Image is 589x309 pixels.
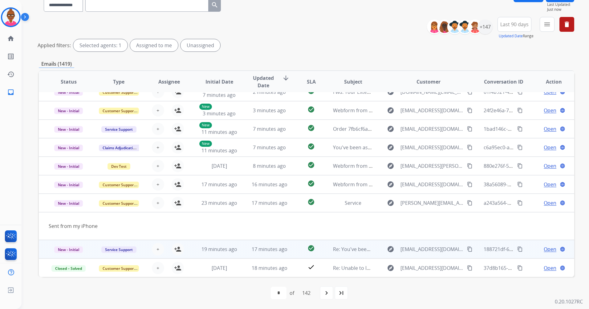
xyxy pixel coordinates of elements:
div: Unassigned [181,39,220,51]
p: Applied filters: [38,42,71,49]
span: Open [544,181,556,188]
span: Open [544,162,556,170]
span: New - Initial [54,108,83,114]
span: Webform from [EMAIL_ADDRESS][DOMAIN_NAME] on [DATE] [333,181,473,188]
mat-icon: check [307,263,315,271]
span: 880e276f-5ae2-40fc-993d-d176c03d51f3 [484,163,575,169]
span: [EMAIL_ADDRESS][DOMAIN_NAME] [400,264,464,272]
mat-icon: content_copy [467,108,473,113]
span: Conversation ID [484,78,523,85]
span: Open [544,144,556,151]
mat-icon: check_circle [307,124,315,132]
mat-icon: person_add [174,264,181,272]
span: 7 minutes ago [253,126,286,132]
mat-icon: search [211,1,218,9]
span: + [156,144,159,151]
mat-icon: person_add [174,245,181,253]
span: 7 minutes ago [253,144,286,151]
span: Customer Support [99,200,139,207]
span: Range [499,33,534,39]
span: Customer Support [99,265,139,272]
span: Open [544,125,556,133]
span: SLA [307,78,316,85]
mat-icon: content_copy [467,126,473,132]
span: 8 minutes ago [253,163,286,169]
mat-icon: content_copy [517,145,523,150]
span: Service Support [101,126,136,133]
mat-icon: person_add [174,162,181,170]
mat-icon: content_copy [467,145,473,150]
mat-icon: person_add [174,125,181,133]
button: Last 90 days [498,17,531,32]
span: 18 minutes ago [252,265,287,271]
span: 38a56089-ed68-4c2e-b02a-0559ec2a0b1b [484,181,579,188]
mat-icon: language [560,145,565,150]
span: 16 minutes ago [252,181,287,188]
mat-icon: content_copy [467,163,473,169]
div: +147 [478,19,493,34]
mat-icon: history [7,71,14,78]
span: Claims Adjudication [99,145,141,151]
span: 17 minutes ago [201,181,237,188]
mat-icon: explore [387,199,394,207]
mat-icon: content_copy [517,182,523,187]
mat-icon: check_circle [307,106,315,113]
span: Customer Support [99,182,139,188]
mat-icon: content_copy [517,200,523,206]
mat-icon: check_circle [307,161,315,169]
mat-icon: inbox [7,89,14,96]
mat-icon: content_copy [517,108,523,113]
button: + [152,141,164,154]
mat-icon: arrow_downward [282,74,290,82]
span: Open [544,107,556,114]
span: New - Initial [54,163,83,170]
span: [DATE] [212,265,227,271]
mat-icon: content_copy [517,163,523,169]
span: [PERSON_NAME][EMAIL_ADDRESS][DOMAIN_NAME] [400,199,464,207]
button: + [152,123,164,135]
div: Assigned to me [130,39,178,51]
span: [EMAIL_ADDRESS][DOMAIN_NAME] [400,245,464,253]
span: 11 minutes ago [201,147,237,154]
span: Initial Date [205,78,233,85]
span: 17 minutes ago [252,200,287,206]
span: Subject [344,78,362,85]
span: 23 minutes ago [201,200,237,206]
mat-icon: language [560,108,565,113]
span: Order 7fb6cf6a-3fa8-4ef3-acd1-5fe3be641357 [333,126,437,132]
mat-icon: menu [543,21,551,28]
span: Last Updated: [547,2,574,7]
mat-icon: delete [563,21,571,28]
mat-icon: content_copy [467,246,473,252]
mat-icon: check_circle [307,143,315,150]
mat-icon: person_add [174,144,181,151]
span: Webform from test on [DATE] [333,163,402,169]
span: Re: You've been assigned a new service order: 8c4d40b0-164c-450e-ba99-f4176fbe9b26 [333,246,534,253]
span: Webform from [EMAIL_ADDRESS][DOMAIN_NAME] on [DATE] [333,107,473,114]
span: 1bad146c-183b-4206-a2eb-4a6251128b05 [484,126,580,132]
span: New - Initial [54,246,83,253]
span: 188721df-6108-4865-9a79-c8f125910df1 [484,246,575,253]
span: + [156,181,159,188]
span: Just now [547,7,574,12]
span: You've been assigned a new service order: 3205d9d9-a368-4581-ba55-6a5207841ff6 [333,144,526,151]
mat-icon: content_copy [467,182,473,187]
span: Open [544,199,556,207]
mat-icon: content_copy [467,265,473,271]
span: Service Support [101,246,136,253]
mat-icon: content_copy [517,126,523,132]
span: [EMAIL_ADDRESS][DOMAIN_NAME] [400,144,464,151]
button: + [152,104,164,117]
span: [DATE] [212,163,227,169]
span: 19 minutes ago [201,246,237,253]
mat-icon: check_circle [307,245,315,252]
mat-icon: explore [387,125,394,133]
mat-icon: check_circle [307,180,315,187]
span: + [156,199,159,207]
mat-icon: home [7,35,14,42]
p: 0.20.1027RC [555,298,583,305]
p: New [199,122,212,128]
mat-icon: explore [387,162,394,170]
span: [EMAIL_ADDRESS][DOMAIN_NAME] [400,181,464,188]
mat-icon: explore [387,107,394,114]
